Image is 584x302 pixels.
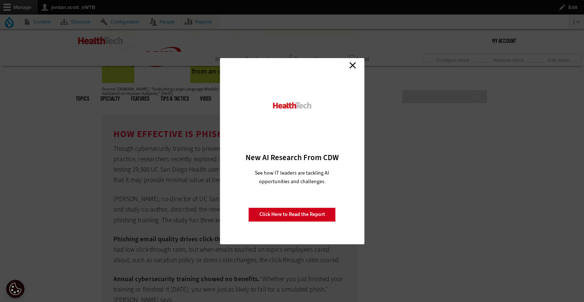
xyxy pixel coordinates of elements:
img: HealthTech_0_0.png [272,102,312,109]
a: Click Here to Read the Report [249,207,336,222]
button: Open Preferences [6,280,25,298]
h3: New AI Research From CDW [233,152,351,163]
a: Close [347,60,358,71]
div: Cookie Settings [6,280,25,298]
p: See how IT leaders are tackling AI opportunities and challenges. [246,169,338,186]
